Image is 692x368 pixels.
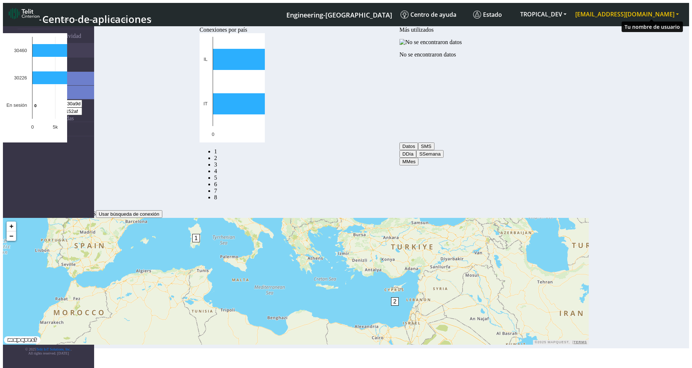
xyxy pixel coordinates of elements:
[14,48,27,53] text: 30460
[34,103,36,108] text: 0
[212,132,214,137] text: 0
[192,234,200,242] span: 1
[399,39,462,46] img: No se encontraron datos
[192,234,200,256] div: 1
[7,102,27,108] text: En sesión
[516,8,571,21] button: TROPICAL_DEV
[3,347,94,351] p: © 2025 .
[470,8,516,21] a: Estado
[42,12,151,26] span: Centro de aplicaciones
[214,168,217,174] a: Conexiones por operador
[399,158,418,165] button: MMes
[214,194,217,200] a: Sin conexión durante 30 días
[14,75,27,81] text: 30226
[9,8,39,19] img: logo-telit-cinterion-gw-new.png
[214,181,217,187] a: Tendencia de 14 días
[399,142,418,150] button: Datos
[96,210,162,218] button: Usar búsqueda de conexión
[473,11,481,19] img: status.svg
[399,27,463,33] div: Más utilizados
[31,124,34,130] text: 0
[473,11,502,19] span: Estado
[7,222,16,231] a: Zoom in
[3,210,589,218] div: UBICACIÓN DE LAS CONEXIONES
[9,6,150,23] a: Centro de aplicaciones
[7,231,16,241] a: Zoom out
[36,347,71,351] a: Telit IoT Solutions, Inc.
[214,155,217,161] a: Operador
[533,340,589,345] div: ©2025 MapQuest, |
[416,150,444,158] button: SSemana
[401,11,409,19] img: knowledge.svg
[204,56,208,62] text: IL
[418,142,434,150] button: SMS
[391,297,399,306] span: 2
[399,150,416,158] button: DDía
[402,159,406,164] span: M
[286,11,392,19] span: Engineering-[GEOGRAPHIC_DATA]
[398,8,470,21] a: Centro de ayuda
[200,148,265,201] nav: Summary paging
[214,175,217,181] a: Uso por operador
[574,340,587,344] a: Terms
[399,51,463,58] p: No se encontraron datos
[204,101,208,106] text: IT
[214,161,217,168] a: Uso por país
[419,151,422,157] span: S
[406,151,414,157] span: Día
[402,151,406,157] span: D
[18,29,94,43] a: Gestión de conectividad
[214,148,217,154] a: Conexiones por país
[571,8,683,21] button: [EMAIL_ADDRESS][DOMAIN_NAME]
[622,21,683,32] div: Tu nombre de usuario
[401,11,456,19] span: Centro de ayuda
[406,159,415,164] span: Mes
[200,27,265,33] div: Conexiones por país
[286,8,392,21] a: Tu instancia actual de la plataforma
[53,124,58,130] text: 5k
[214,188,217,194] a: Sesión cero
[422,151,441,157] span: Semana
